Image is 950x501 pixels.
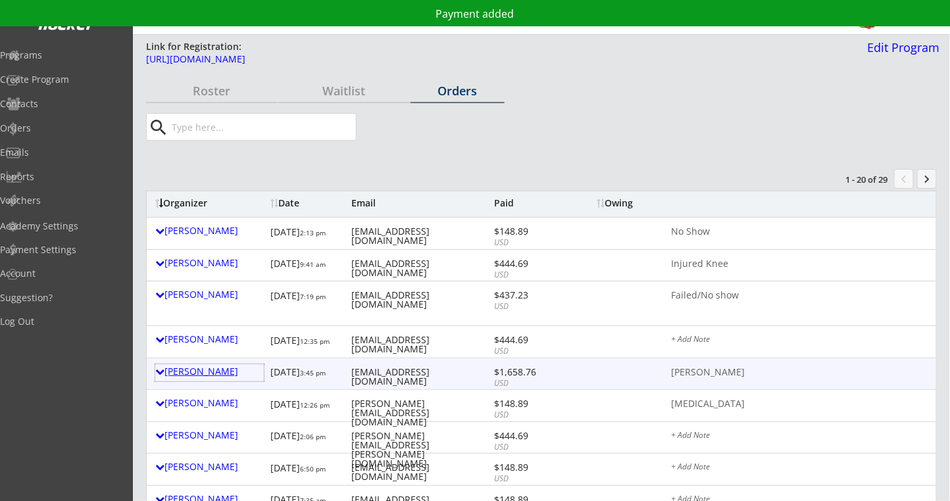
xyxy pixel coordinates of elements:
div: USD [494,442,565,453]
div: [DATE] [270,254,341,277]
div: Roster [146,85,278,97]
a: Edit Program [863,41,940,64]
div: USD [494,378,565,389]
div: [PERSON_NAME][EMAIL_ADDRESS][PERSON_NAME][DOMAIN_NAME] [351,431,491,468]
font: 7:19 pm [300,292,326,301]
div: USD [494,473,565,485]
div: [DATE] [270,458,341,481]
div: $1,658.76 [494,368,565,377]
font: 9:41 am [300,260,326,269]
div: No Show [671,227,928,237]
div: [DATE] [270,222,341,245]
div: $444.69 [494,335,565,345]
div: USD [494,301,565,312]
div: Email [351,199,491,208]
div: [PERSON_NAME] [155,398,264,408]
div: [DATE] [270,427,341,450]
button: search [148,117,170,138]
div: Edit Program [863,41,940,53]
div: [PERSON_NAME] [155,431,264,440]
div: [EMAIL_ADDRESS][DOMAIN_NAME] [351,259,491,277]
div: USD [494,346,565,357]
font: 2:13 pm [300,228,326,237]
div: Paid [494,199,565,208]
div: [EMAIL_ADDRESS][DOMAIN_NAME] [351,227,491,245]
div: $148.89 [494,227,565,236]
div: [PERSON_NAME] [671,368,928,378]
div: Owing [597,199,647,208]
a: [URL][DOMAIN_NAME] [146,55,809,71]
div: [EMAIL_ADDRESS][DOMAIN_NAME] [351,291,491,309]
font: 6:50 pm [300,464,326,473]
div: [EMAIL_ADDRESS][DOMAIN_NAME] [351,368,491,386]
input: Type here... [169,114,356,140]
div: [PERSON_NAME] [155,367,264,376]
div: + Add Note [671,431,928,442]
div: [DATE] [270,394,341,418]
font: 2:06 pm [300,432,326,441]
div: Injured Knee [671,259,928,270]
div: Link for Registration: [146,40,243,53]
font: 3:45 pm [300,368,326,377]
div: $444.69 [494,259,565,268]
div: Failed/No show [671,291,928,301]
div: Orders [411,85,505,97]
div: [PERSON_NAME][EMAIL_ADDRESS][DOMAIN_NAME] [351,399,491,427]
button: keyboard_arrow_right [917,169,937,189]
div: + Add Note [671,463,928,473]
div: + Add Note [671,335,928,346]
div: Organizer [155,199,264,208]
div: [PERSON_NAME] [155,226,264,235]
div: [DATE] [270,331,341,354]
div: [PERSON_NAME] [155,290,264,299]
div: USD [494,410,565,421]
div: [EMAIL_ADDRESS][DOMAIN_NAME] [351,463,491,481]
div: $437.23 [494,291,565,300]
div: USD [494,237,565,249]
div: [DATE] [270,286,341,309]
div: USD [494,270,565,281]
div: Date [270,199,341,208]
div: [PERSON_NAME] [155,462,264,471]
div: Waitlist [278,85,410,97]
font: 12:26 pm [300,400,330,410]
div: $444.69 [494,431,565,441]
div: [DATE] [270,363,341,386]
div: [PERSON_NAME] [155,258,264,268]
div: 1 - 20 of 29 [820,174,888,185]
font: 12:35 pm [300,337,330,346]
div: [EMAIL_ADDRESS][DOMAIN_NAME] [351,335,491,354]
div: [URL][DOMAIN_NAME] [146,55,809,64]
div: $148.89 [494,463,565,472]
div: [PERSON_NAME] [155,335,264,344]
div: [MEDICAL_DATA] [671,399,928,410]
button: chevron_left [894,169,914,189]
div: $148.89 [494,399,565,408]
